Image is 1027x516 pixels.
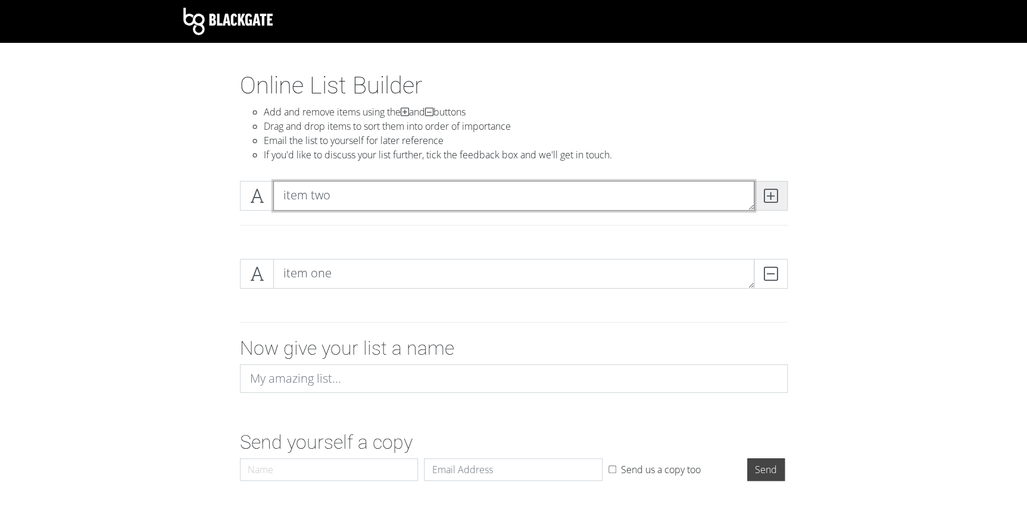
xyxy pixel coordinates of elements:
h2: Now give your list a name [240,337,788,359]
li: Add and remove items using the and buttons [264,105,788,119]
h2: Send yourself a copy [240,431,788,454]
h1: Online List Builder [240,71,788,100]
img: Blackgate [183,8,273,35]
li: If you'd like to discuss your list further, tick the feedback box and we'll get in touch. [264,148,788,162]
input: My amazing list... [240,364,788,393]
input: Name [240,458,419,481]
input: Send [747,458,785,481]
li: Email the list to yourself for later reference [264,133,788,148]
input: Email Address [424,458,603,481]
li: Drag and drop items to sort them into order of importance [264,119,788,133]
label: Send us a copy too [620,462,700,477]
